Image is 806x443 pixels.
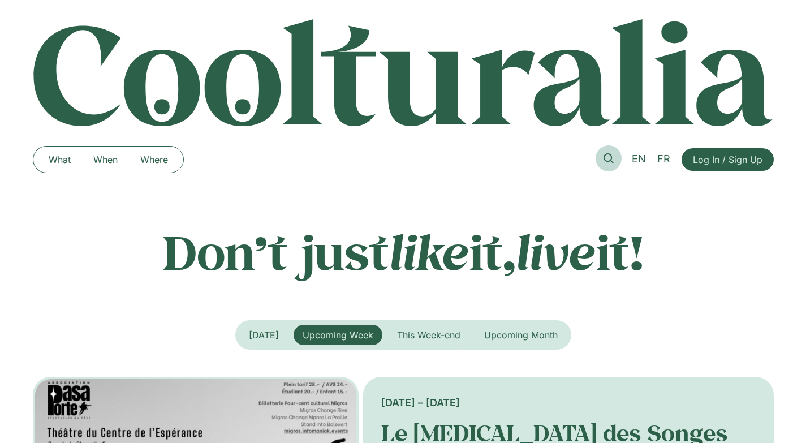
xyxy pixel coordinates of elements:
span: FR [657,153,670,165]
a: What [37,150,82,169]
em: like [389,220,469,283]
span: EN [632,153,646,165]
div: [DATE] – [DATE] [381,395,755,410]
span: Upcoming Month [484,329,558,341]
em: live [516,220,596,283]
a: FR [652,151,676,167]
span: [DATE] [249,329,279,341]
nav: Menu [37,150,179,169]
a: When [82,150,129,169]
a: Where [129,150,179,169]
a: Log In / Sign Up [682,148,774,171]
p: Don’t just it, it! [33,223,774,280]
a: EN [626,151,652,167]
span: Log In / Sign Up [693,153,762,166]
span: This Week-end [397,329,460,341]
span: Upcoming Week [303,329,373,341]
